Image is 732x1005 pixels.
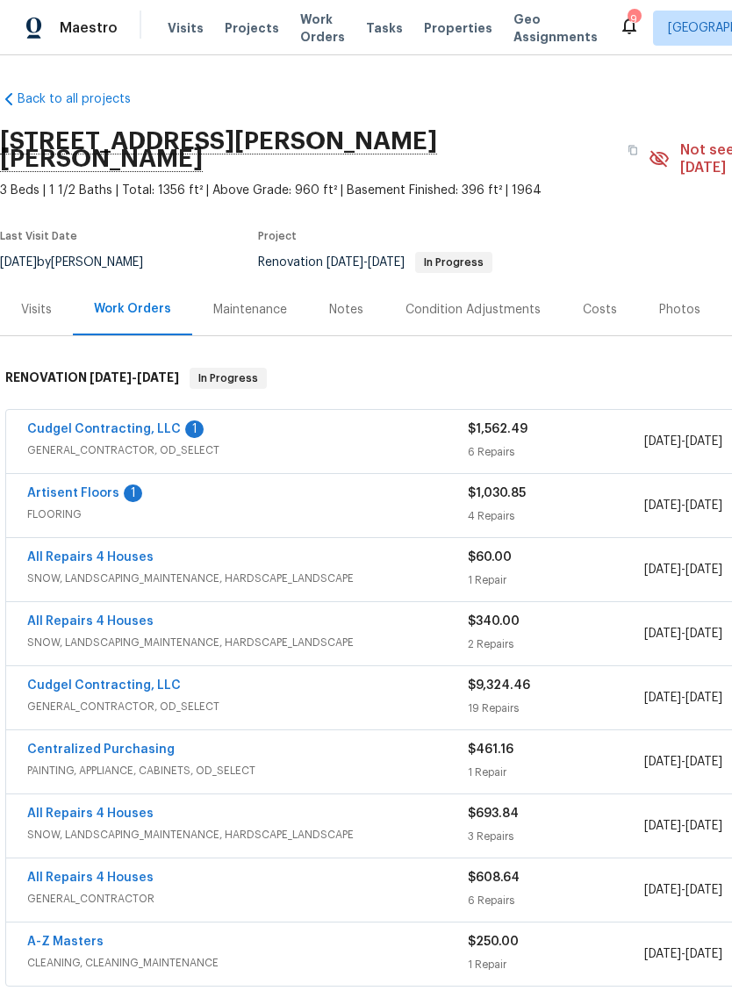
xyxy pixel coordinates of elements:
[644,692,681,704] span: [DATE]
[27,808,154,820] a: All Repairs 4 Houses
[468,443,644,461] div: 6 Repairs
[185,420,204,438] div: 1
[300,11,345,46] span: Work Orders
[90,371,132,384] span: [DATE]
[27,487,119,499] a: Artisent Floors
[644,881,722,899] span: -
[327,256,405,269] span: -
[90,371,179,384] span: -
[468,872,520,884] span: $608.64
[366,22,403,34] span: Tasks
[137,371,179,384] span: [DATE]
[405,301,541,319] div: Condition Adjustments
[644,499,681,512] span: [DATE]
[468,764,644,781] div: 1 Repair
[258,256,492,269] span: Renovation
[468,956,644,973] div: 1 Repair
[27,890,468,908] span: GENERAL_CONTRACTOR
[424,19,492,37] span: Properties
[685,499,722,512] span: [DATE]
[685,628,722,640] span: [DATE]
[644,756,681,768] span: [DATE]
[644,433,722,450] span: -
[685,564,722,576] span: [DATE]
[468,487,526,499] span: $1,030.85
[27,679,181,692] a: Cudgel Contracting, LLC
[685,756,722,768] span: [DATE]
[60,19,118,37] span: Maestro
[191,370,265,387] span: In Progress
[468,892,644,909] div: 6 Repairs
[468,700,644,717] div: 19 Repairs
[468,828,644,845] div: 3 Repairs
[168,19,204,37] span: Visits
[644,561,722,578] span: -
[27,762,468,779] span: PAINTING, APPLIANCE, CABINETS, OD_SELECT
[329,301,363,319] div: Notes
[27,423,181,435] a: Cudgel Contracting, LLC
[94,300,171,318] div: Work Orders
[468,423,527,435] span: $1,562.49
[21,301,52,319] div: Visits
[644,689,722,707] span: -
[124,485,142,502] div: 1
[644,753,722,771] span: -
[685,692,722,704] span: [DATE]
[417,257,491,268] span: In Progress
[27,954,468,972] span: CLEANING, CLEANING_MAINTENANCE
[27,615,154,628] a: All Repairs 4 Houses
[5,368,179,389] h6: RENOVATION
[685,820,722,832] span: [DATE]
[468,679,530,692] span: $9,324.46
[628,11,640,28] div: 9
[644,625,722,642] span: -
[644,817,722,835] span: -
[644,435,681,448] span: [DATE]
[468,743,513,756] span: $461.16
[27,872,154,884] a: All Repairs 4 Houses
[327,256,363,269] span: [DATE]
[468,615,520,628] span: $340.00
[644,884,681,896] span: [DATE]
[27,698,468,715] span: GENERAL_CONTRACTOR, OD_SELECT
[27,936,104,948] a: A-Z Masters
[468,551,512,564] span: $60.00
[468,507,644,525] div: 4 Repairs
[644,497,722,514] span: -
[685,948,722,960] span: [DATE]
[27,441,468,459] span: GENERAL_CONTRACTOR, OD_SELECT
[468,571,644,589] div: 1 Repair
[685,435,722,448] span: [DATE]
[27,634,468,651] span: SNOW, LANDSCAPING_MAINTENANCE, HARDSCAPE_LANDSCAPE
[468,808,519,820] span: $693.84
[27,826,468,843] span: SNOW, LANDSCAPING_MAINTENANCE, HARDSCAPE_LANDSCAPE
[468,635,644,653] div: 2 Repairs
[617,134,649,166] button: Copy Address
[644,628,681,640] span: [DATE]
[644,948,681,960] span: [DATE]
[258,231,297,241] span: Project
[583,301,617,319] div: Costs
[27,570,468,587] span: SNOW, LANDSCAPING_MAINTENANCE, HARDSCAPE_LANDSCAPE
[27,551,154,564] a: All Repairs 4 Houses
[513,11,598,46] span: Geo Assignments
[27,743,175,756] a: Centralized Purchasing
[644,564,681,576] span: [DATE]
[659,301,700,319] div: Photos
[644,945,722,963] span: -
[644,820,681,832] span: [DATE]
[225,19,279,37] span: Projects
[213,301,287,319] div: Maintenance
[368,256,405,269] span: [DATE]
[468,936,519,948] span: $250.00
[685,884,722,896] span: [DATE]
[27,506,468,523] span: FLOORING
